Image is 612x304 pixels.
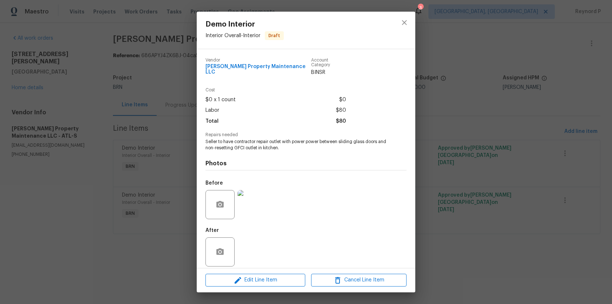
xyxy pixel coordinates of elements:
span: $0 [339,95,346,105]
span: Interior Overall - Interior [205,33,260,38]
span: Account Category [311,58,346,67]
span: [PERSON_NAME] Property Maintenance LLC [205,64,311,75]
h5: Before [205,181,223,186]
span: Cost [205,88,346,92]
span: Demo Interior [205,20,284,28]
button: close [396,14,413,31]
span: Vendor [205,58,311,63]
span: $80 [336,116,346,127]
span: Seller to have contractor repair outlet with power power between sliding glass doors and non-rese... [205,139,387,151]
span: $80 [336,105,346,116]
button: Cancel Line Item [311,274,407,287]
span: Repairs needed [205,133,407,137]
span: BINSR [311,69,346,76]
h5: After [205,228,219,233]
button: Edit Line Item [205,274,305,287]
span: Cancel Line Item [313,276,404,285]
div: 3 [418,4,423,12]
span: Edit Line Item [208,276,303,285]
span: Draft [266,32,283,39]
span: Labor [205,105,219,116]
span: $0 x 1 count [205,95,236,105]
span: Total [205,116,219,127]
h4: Photos [205,160,407,167]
